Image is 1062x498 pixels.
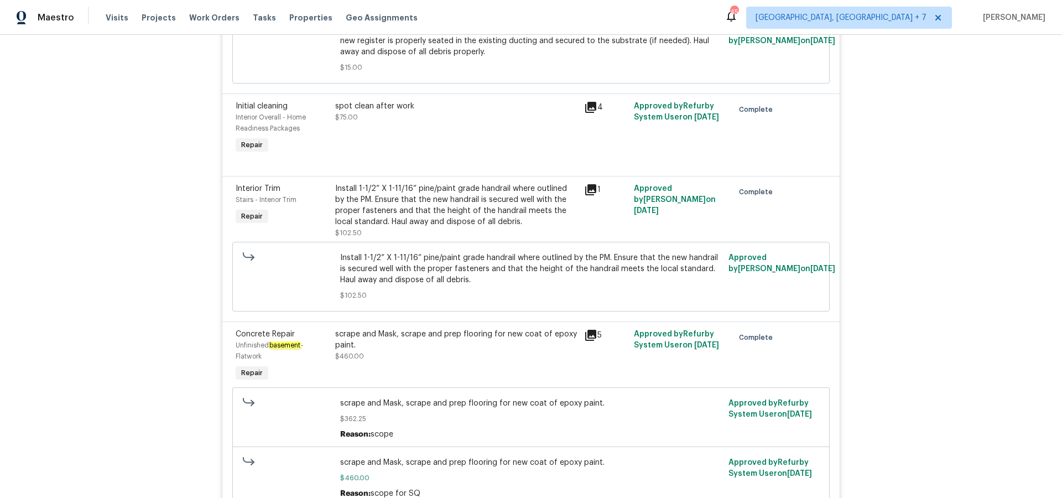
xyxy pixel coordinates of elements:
[340,413,722,424] span: $362.25
[728,254,835,273] span: Approved by [PERSON_NAME] on
[694,113,719,121] span: [DATE]
[335,114,358,121] span: $75.00
[730,7,738,18] div: 45
[728,400,812,418] span: Approved by Refurby System User on
[340,24,722,58] span: Remove the existing floor vent register (if present) and install a new floor vent register. Ensur...
[584,329,627,342] div: 5
[340,430,371,438] span: Reason:
[236,342,304,360] span: Unfinished - Flatwork
[728,459,812,478] span: Approved by Refurby System User on
[335,101,577,112] div: spot clean after work
[189,12,240,23] span: Work Orders
[584,101,627,114] div: 4
[237,367,267,378] span: Repair
[236,330,295,338] span: Concrete Repair
[787,470,812,478] span: [DATE]
[237,211,267,222] span: Repair
[978,12,1045,23] span: [PERSON_NAME]
[584,183,627,196] div: 1
[634,185,716,215] span: Approved by [PERSON_NAME] on
[236,185,280,193] span: Interior Trim
[371,430,393,438] span: scope
[634,102,719,121] span: Approved by Refurby System User on
[340,457,722,468] span: scrape and Mask, scrape and prep flooring for new coat of epoxy paint.
[739,104,777,115] span: Complete
[335,183,577,227] div: Install 1-1/2” X 1-11/16” pine/paint grade handrail where outlined by the PM. Ensure that the new...
[340,290,722,301] span: $102.50
[346,12,418,23] span: Geo Assignments
[106,12,128,23] span: Visits
[142,12,176,23] span: Projects
[756,12,926,23] span: [GEOGRAPHIC_DATA], [GEOGRAPHIC_DATA] + 7
[340,62,722,73] span: $15.00
[335,353,364,360] span: $460.00
[236,102,288,110] span: Initial cleaning
[335,230,362,236] span: $102.50
[340,398,722,409] span: scrape and Mask, scrape and prep flooring for new coat of epoxy paint.
[739,186,777,198] span: Complete
[38,12,74,23] span: Maestro
[236,114,306,132] span: Interior Overall - Home Readiness Packages
[269,341,301,349] em: basement
[335,329,577,351] div: scrape and Mask, scrape and prep flooring for new coat of epoxy paint.
[694,341,719,349] span: [DATE]
[253,14,276,22] span: Tasks
[340,473,722,484] span: $460.00
[634,207,659,215] span: [DATE]
[289,12,332,23] span: Properties
[237,139,267,151] span: Repair
[787,411,812,418] span: [DATE]
[340,490,371,497] span: Reason:
[371,490,420,497] span: scope for SQ
[810,265,835,273] span: [DATE]
[236,196,296,203] span: Stairs - Interior Trim
[739,332,777,343] span: Complete
[340,252,722,286] span: Install 1-1/2” X 1-11/16” pine/paint grade handrail where outlined by the PM. Ensure that the new...
[634,330,719,349] span: Approved by Refurby System User on
[810,37,835,45] span: [DATE]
